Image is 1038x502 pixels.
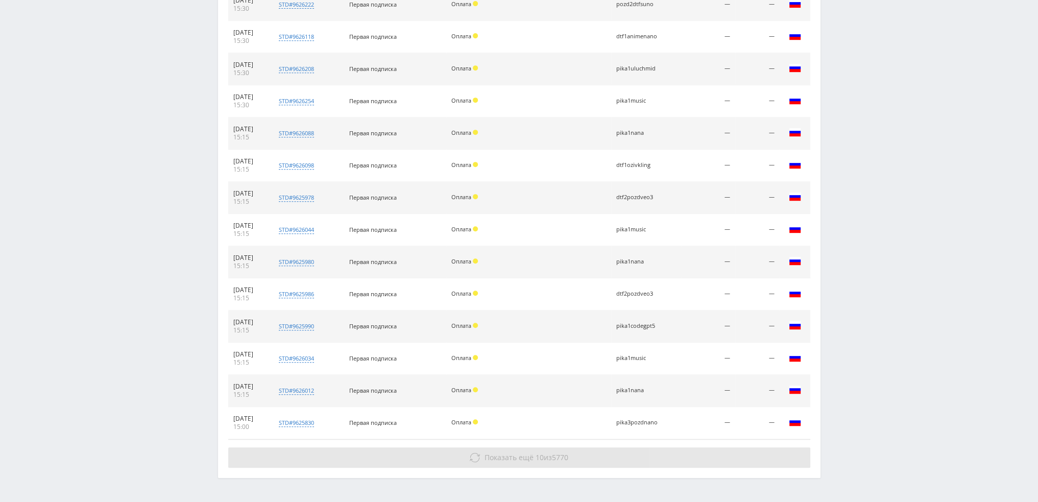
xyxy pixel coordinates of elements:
[233,165,264,174] div: 15:15
[349,354,397,362] span: Первая подписка
[451,32,471,40] span: Оплата
[735,85,779,117] td: —
[451,64,471,72] span: Оплата
[233,61,264,69] div: [DATE]
[552,452,568,462] span: 5770
[616,98,662,104] div: pika1music
[279,354,314,363] div: std#9626034
[682,150,735,182] td: —
[473,355,478,360] span: Холд
[233,230,264,238] div: 15:15
[735,310,779,343] td: —
[789,351,801,364] img: rus.png
[451,354,471,362] span: Оплата
[485,452,568,462] span: из
[233,318,264,326] div: [DATE]
[682,310,735,343] td: —
[233,383,264,391] div: [DATE]
[616,387,662,394] div: pika1nana
[349,387,397,394] span: Первая подписка
[349,33,397,40] span: Первая подписка
[735,182,779,214] td: —
[279,129,314,137] div: std#9626088
[349,419,397,426] span: Первая подписка
[279,97,314,105] div: std#9626254
[451,322,471,329] span: Оплата
[279,194,314,202] div: std#9625978
[233,286,264,294] div: [DATE]
[233,37,264,45] div: 15:30
[682,85,735,117] td: —
[735,278,779,310] td: —
[735,407,779,439] td: —
[473,130,478,135] span: Холд
[682,343,735,375] td: —
[233,157,264,165] div: [DATE]
[682,375,735,407] td: —
[233,222,264,230] div: [DATE]
[616,162,662,169] div: dtf1ozivkling
[349,1,397,8] span: Первая подписка
[536,452,544,462] span: 10
[349,161,397,169] span: Первая подписка
[349,290,397,298] span: Первая подписка
[279,1,314,9] div: std#9626222
[789,94,801,106] img: rus.png
[451,161,471,169] span: Оплата
[789,384,801,396] img: rus.png
[233,101,264,109] div: 15:30
[233,262,264,270] div: 15:15
[616,291,662,297] div: dtf2pozdveo3
[735,21,779,53] td: —
[473,226,478,231] span: Холд
[473,323,478,328] span: Холд
[682,117,735,150] td: —
[735,53,779,85] td: —
[349,258,397,266] span: Первая подписка
[349,129,397,137] span: Первая подписка
[682,21,735,53] td: —
[233,294,264,302] div: 15:15
[473,258,478,264] span: Холд
[616,419,662,426] div: pika3pozdnano
[735,246,779,278] td: —
[233,326,264,334] div: 15:15
[349,65,397,73] span: Первая подписка
[789,126,801,138] img: rus.png
[473,291,478,296] span: Холд
[233,350,264,358] div: [DATE]
[349,194,397,201] span: Первая подписка
[451,418,471,426] span: Оплата
[279,419,314,427] div: std#9625830
[233,254,264,262] div: [DATE]
[279,290,314,298] div: std#9625986
[233,93,264,101] div: [DATE]
[735,343,779,375] td: —
[616,258,662,265] div: pika1nana
[233,415,264,423] div: [DATE]
[682,53,735,85] td: —
[682,214,735,246] td: —
[735,117,779,150] td: —
[279,322,314,330] div: std#9625990
[233,198,264,206] div: 15:15
[279,161,314,170] div: std#9626098
[279,258,314,266] div: std#9625980
[349,226,397,233] span: Первая подписка
[789,223,801,235] img: rus.png
[228,447,810,468] button: Показать ещё 10из5770
[233,5,264,13] div: 15:30
[451,193,471,201] span: Оплата
[735,150,779,182] td: —
[451,225,471,233] span: Оплата
[616,323,662,329] div: pika1codegpt5
[485,452,534,462] span: Показать ещё
[233,29,264,37] div: [DATE]
[451,290,471,297] span: Оплата
[233,358,264,367] div: 15:15
[233,189,264,198] div: [DATE]
[451,129,471,136] span: Оплата
[451,257,471,265] span: Оплата
[279,387,314,395] div: std#9626012
[473,194,478,199] span: Холд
